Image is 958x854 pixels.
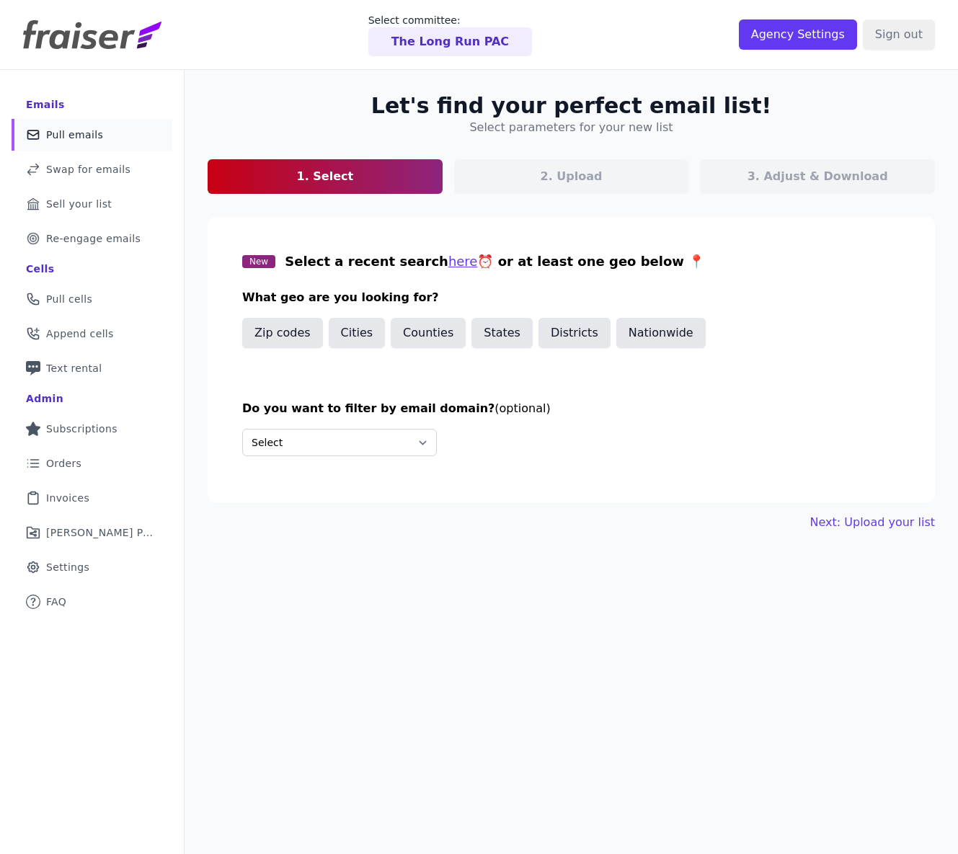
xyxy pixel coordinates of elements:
span: Sell your list [46,197,112,211]
span: Orders [46,456,81,471]
button: Next: Upload your list [810,514,935,531]
h3: What geo are you looking for? [242,289,900,306]
img: Fraiser Logo [23,20,161,49]
span: Pull cells [46,292,92,306]
a: Pull cells [12,283,172,315]
a: Settings [12,551,172,583]
span: [PERSON_NAME] Performance [46,525,155,540]
span: Pull emails [46,128,103,142]
input: Sign out [863,19,935,50]
input: Agency Settings [739,19,857,50]
h4: Select parameters for your new list [469,119,673,136]
a: Orders [12,448,172,479]
span: (optional) [494,401,550,415]
a: [PERSON_NAME] Performance [12,517,172,548]
button: Districts [538,318,611,348]
span: New [242,255,275,268]
a: Text rental [12,352,172,384]
span: Do you want to filter by email domain? [242,401,494,415]
span: Subscriptions [46,422,117,436]
p: 1. Select [297,168,354,185]
div: Admin [26,391,63,406]
button: Cities [329,318,386,348]
a: Swap for emails [12,154,172,185]
span: Select a recent search ⏰ or at least one geo below 📍 [285,254,704,269]
a: FAQ [12,586,172,618]
span: Append cells [46,326,114,341]
button: Nationwide [616,318,706,348]
span: FAQ [46,595,66,609]
p: 3. Adjust & Download [748,168,888,185]
p: The Long Run PAC [391,33,509,50]
p: Select committee: [368,13,532,27]
a: Subscriptions [12,413,172,445]
a: 1. Select [208,159,443,194]
span: Invoices [46,491,89,505]
a: Re-engage emails [12,223,172,254]
a: Select committee: The Long Run PAC [368,13,532,56]
span: Re-engage emails [46,231,141,246]
span: Text rental [46,361,102,375]
button: here [448,252,478,272]
h2: Let's find your perfect email list! [371,93,771,119]
button: Zip codes [242,318,323,348]
div: Cells [26,262,54,276]
a: Pull emails [12,119,172,151]
a: Append cells [12,318,172,350]
a: Invoices [12,482,172,514]
div: Emails [26,97,65,112]
span: Settings [46,560,89,574]
span: Swap for emails [46,162,130,177]
button: States [471,318,533,348]
p: 2. Upload [541,168,603,185]
button: Counties [391,318,466,348]
a: Sell your list [12,188,172,220]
